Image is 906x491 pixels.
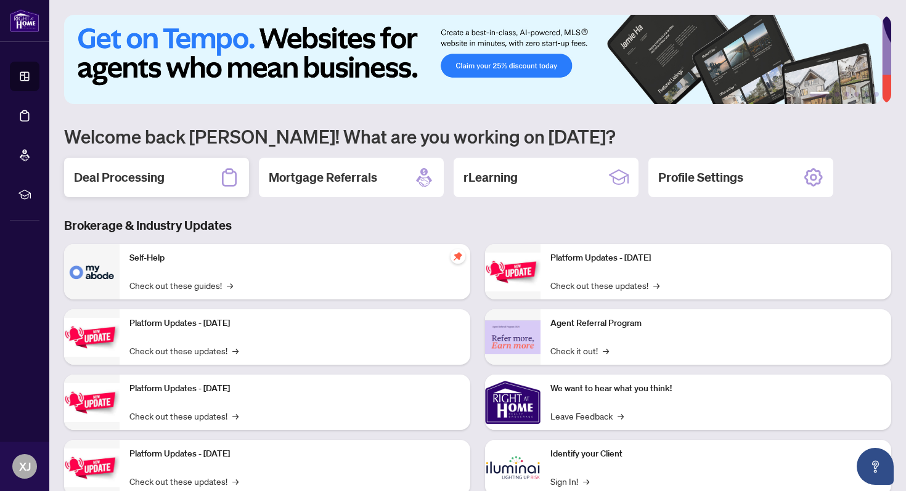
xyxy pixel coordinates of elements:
a: Check out these updates!→ [550,278,659,292]
img: Platform Updates - July 8, 2025 [64,448,120,487]
img: Slide 0 [64,15,882,104]
h2: Deal Processing [74,169,165,186]
p: Platform Updates - [DATE] [129,447,460,461]
span: → [232,344,239,357]
span: → [227,278,233,292]
button: 2 [835,92,839,97]
a: Sign In!→ [550,474,589,488]
span: → [618,409,624,423]
button: Open asap [857,448,894,485]
a: Leave Feedback→ [550,409,624,423]
p: Platform Updates - [DATE] [550,251,881,265]
span: → [232,474,239,488]
h2: Profile Settings [658,169,743,186]
p: Self-Help [129,251,460,265]
p: Identify your Client [550,447,881,461]
img: Platform Updates - July 21, 2025 [64,383,120,422]
a: Check out these guides!→ [129,278,233,292]
h2: rLearning [463,169,518,186]
p: Platform Updates - [DATE] [129,317,460,330]
img: Self-Help [64,244,120,299]
span: pushpin [451,249,465,264]
h2: Mortgage Referrals [269,169,377,186]
span: → [603,344,609,357]
button: 1 [810,92,830,97]
button: 4 [854,92,859,97]
a: Check it out!→ [550,344,609,357]
span: → [653,278,659,292]
img: Agent Referral Program [485,320,541,354]
img: We want to hear what you think! [485,375,541,430]
img: Platform Updates - June 23, 2025 [485,253,541,291]
button: 5 [864,92,869,97]
img: Platform Updates - September 16, 2025 [64,318,120,357]
span: XJ [19,458,31,475]
a: Check out these updates!→ [129,344,239,357]
a: Check out these updates!→ [129,409,239,423]
button: 3 [844,92,849,97]
p: Platform Updates - [DATE] [129,382,460,396]
button: 6 [874,92,879,97]
span: → [583,474,589,488]
p: We want to hear what you think! [550,382,881,396]
h1: Welcome back [PERSON_NAME]! What are you working on [DATE]? [64,124,891,148]
span: → [232,409,239,423]
p: Agent Referral Program [550,317,881,330]
img: logo [10,9,39,32]
h3: Brokerage & Industry Updates [64,217,891,234]
a: Check out these updates!→ [129,474,239,488]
